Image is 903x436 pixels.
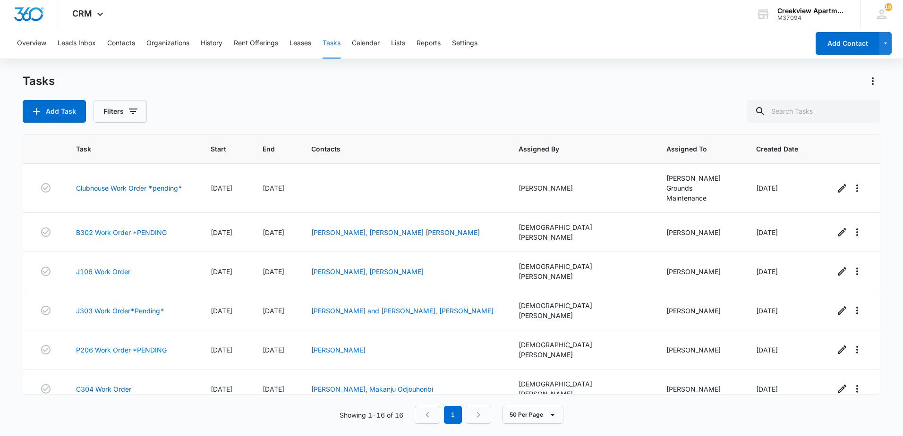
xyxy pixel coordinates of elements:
span: [DATE] [756,228,778,236]
span: [DATE] [263,385,284,393]
span: Created Date [756,144,798,154]
a: Clubhouse Work Order *pending* [76,183,182,193]
em: 1 [444,406,462,424]
span: [DATE] [211,307,232,315]
div: [PERSON_NAME] [666,267,733,277]
nav: Pagination [415,406,491,424]
div: [PERSON_NAME] [666,173,733,183]
a: [PERSON_NAME], [PERSON_NAME] [311,268,424,276]
button: Organizations [146,28,189,59]
div: Grounds Maintenance [666,183,733,203]
span: [DATE] [263,346,284,354]
span: Assigned To [666,144,720,154]
span: [DATE] [263,307,284,315]
button: Leads Inbox [58,28,96,59]
span: [DATE] [263,184,284,192]
button: Filters [94,100,147,123]
button: Tasks [323,28,341,59]
button: Overview [17,28,46,59]
span: [DATE] [211,228,232,236]
h1: Tasks [23,74,55,88]
a: B302 Work Order *PENDING [76,227,167,237]
span: Task [76,144,174,154]
button: 50 Per Page [503,406,563,424]
span: CRM [72,8,92,18]
span: [DATE] [211,385,232,393]
button: Calendar [352,28,380,59]
input: Search Tasks [747,100,880,123]
a: P206 Work Order *PENDING [76,345,167,355]
div: [PERSON_NAME] [666,227,733,237]
button: Rent Offerings [234,28,278,59]
span: [DATE] [211,268,232,276]
span: [DATE] [263,228,284,236]
div: [PERSON_NAME] [666,306,733,316]
button: Settings [452,28,477,59]
a: J303 Work Order*Pending* [76,306,164,316]
a: [PERSON_NAME], [PERSON_NAME] [PERSON_NAME] [311,228,480,236]
div: [DEMOGRAPHIC_DATA][PERSON_NAME] [519,301,644,320]
div: [DEMOGRAPHIC_DATA][PERSON_NAME] [519,222,644,242]
button: Actions [865,74,880,89]
span: Assigned By [519,144,630,154]
button: History [201,28,222,59]
div: [PERSON_NAME] [666,384,733,394]
a: J106 Work Order [76,267,130,277]
div: account name [777,7,846,15]
span: [DATE] [756,268,778,276]
span: [DATE] [211,184,232,192]
span: [DATE] [211,346,232,354]
span: [DATE] [263,268,284,276]
a: [PERSON_NAME], Makanju Odjouhoribi [311,385,433,393]
p: Showing 1-16 of 16 [340,410,403,420]
button: Reports [417,28,441,59]
div: [DEMOGRAPHIC_DATA][PERSON_NAME] [519,261,644,281]
button: Add Contact [816,32,879,55]
span: [DATE] [756,184,778,192]
div: [PERSON_NAME] [666,345,733,355]
div: [DEMOGRAPHIC_DATA][PERSON_NAME] [519,379,644,399]
button: Leases [290,28,311,59]
a: C304 Work Order [76,384,131,394]
span: End [263,144,275,154]
div: [PERSON_NAME] [519,183,644,193]
span: [DATE] [756,385,778,393]
div: account id [777,15,846,21]
span: [DATE] [756,307,778,315]
button: Add Task [23,100,86,123]
button: Contacts [107,28,135,59]
a: [PERSON_NAME] and [PERSON_NAME], [PERSON_NAME] [311,307,494,315]
span: Contacts [311,144,482,154]
a: [PERSON_NAME] [311,346,366,354]
span: Start [211,144,226,154]
button: Lists [391,28,405,59]
span: [DATE] [756,346,778,354]
span: 191 [885,3,892,11]
div: [DEMOGRAPHIC_DATA][PERSON_NAME] [519,340,644,360]
div: notifications count [885,3,892,11]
